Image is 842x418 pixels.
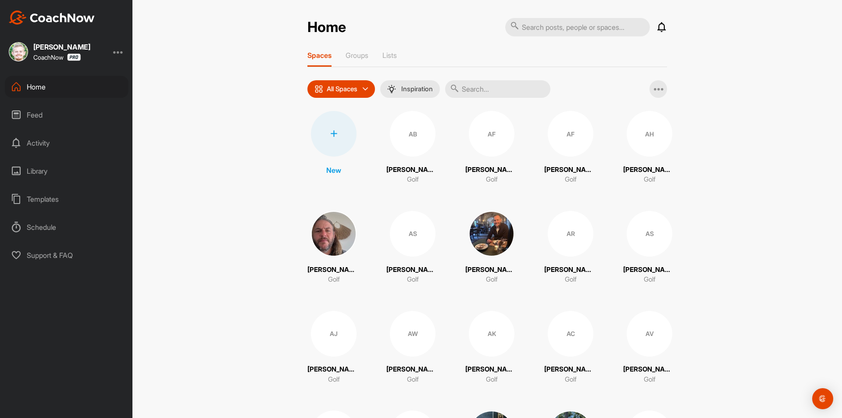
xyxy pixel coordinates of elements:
[5,104,128,126] div: Feed
[465,311,518,385] a: AK[PERSON_NAME]Golf
[548,211,593,257] div: AR
[465,111,518,185] a: AF[PERSON_NAME]Golf
[33,54,81,61] div: CoachNow
[307,364,360,375] p: [PERSON_NAME]
[469,211,514,257] img: square_0537db405f2860793d61ccc0fadce736.jpg
[386,211,439,285] a: AS[PERSON_NAME]Golf
[327,86,357,93] p: All Spaces
[623,364,676,375] p: [PERSON_NAME]
[346,51,368,60] p: Groups
[9,11,95,25] img: CoachNow
[386,111,439,185] a: AB[PERSON_NAME]Golf
[307,265,360,275] p: [PERSON_NAME]
[5,188,128,210] div: Templates
[465,165,518,175] p: [PERSON_NAME]
[5,76,128,98] div: Home
[544,364,597,375] p: [PERSON_NAME]
[544,265,597,275] p: [PERSON_NAME]
[644,375,656,385] p: Golf
[812,388,833,409] div: Open Intercom Messenger
[548,111,593,157] div: AF
[386,311,439,385] a: AW[PERSON_NAME]Golf
[469,311,514,357] div: AK
[469,111,514,157] div: AF
[5,244,128,266] div: Support & FAQ
[390,111,435,157] div: AB
[387,85,396,93] img: menuIcon
[311,211,357,257] img: square_070bcfb37112b398d0b1e8e92526b093.jpg
[5,160,128,182] div: Library
[565,375,577,385] p: Golf
[544,211,597,285] a: AR[PERSON_NAME]Golf
[401,86,433,93] p: Inspiration
[328,375,340,385] p: Golf
[486,275,498,285] p: Golf
[623,311,676,385] a: AV[PERSON_NAME]Golf
[565,175,577,185] p: Golf
[407,275,419,285] p: Golf
[386,265,439,275] p: [PERSON_NAME]
[382,51,397,60] p: Lists
[548,311,593,357] div: AC
[627,311,672,357] div: AV
[390,211,435,257] div: AS
[386,165,439,175] p: [PERSON_NAME]
[644,275,656,285] p: Golf
[486,175,498,185] p: Golf
[445,80,550,98] input: Search...
[307,19,346,36] h2: Home
[33,43,90,50] div: [PERSON_NAME]
[627,111,672,157] div: AH
[465,364,518,375] p: [PERSON_NAME]
[326,165,341,175] p: New
[311,311,357,357] div: AJ
[328,275,340,285] p: Golf
[307,211,360,285] a: [PERSON_NAME]Golf
[623,165,676,175] p: [PERSON_NAME]
[544,165,597,175] p: [PERSON_NAME]
[407,175,419,185] p: Golf
[486,375,498,385] p: Golf
[307,311,360,385] a: AJ[PERSON_NAME]Golf
[407,375,419,385] p: Golf
[544,311,597,385] a: AC[PERSON_NAME]Golf
[644,175,656,185] p: Golf
[5,132,128,154] div: Activity
[390,311,435,357] div: AW
[565,275,577,285] p: Golf
[623,211,676,285] a: AS[PERSON_NAME]Golf
[623,265,676,275] p: [PERSON_NAME]
[465,265,518,275] p: [PERSON_NAME]
[544,111,597,185] a: AF[PERSON_NAME]Golf
[67,54,81,61] img: CoachNow Pro
[465,211,518,285] a: [PERSON_NAME]Golf
[9,42,28,61] img: square_52163fcad1567382852b888f39f9da3c.jpg
[307,51,332,60] p: Spaces
[505,18,650,36] input: Search posts, people or spaces...
[386,364,439,375] p: [PERSON_NAME]
[623,111,676,185] a: AH[PERSON_NAME]Golf
[5,216,128,238] div: Schedule
[314,85,323,93] img: icon
[627,211,672,257] div: AS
